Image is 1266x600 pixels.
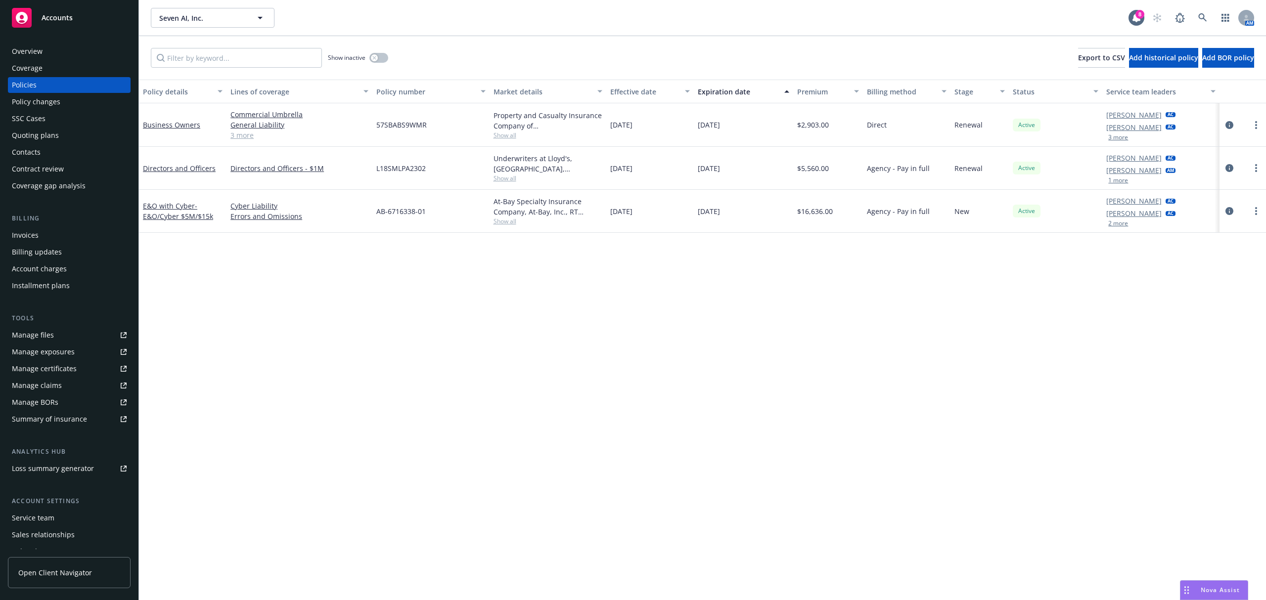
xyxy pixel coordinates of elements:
a: Start snowing [1147,8,1167,28]
div: Manage certificates [12,361,77,377]
a: Summary of insurance [8,411,131,427]
div: Billing [8,214,131,223]
a: Manage certificates [8,361,131,377]
a: Accounts [8,4,131,32]
div: Expiration date [698,86,778,97]
a: more [1250,205,1262,217]
a: Related accounts [8,544,131,559]
div: Account settings [8,496,131,506]
a: Service team [8,510,131,526]
button: Nova Assist [1180,580,1248,600]
div: Tools [8,313,131,323]
a: circleInformation [1223,162,1235,174]
div: 8 [1135,10,1144,19]
span: [DATE] [698,206,720,216]
a: Commercial Umbrella [230,109,368,120]
div: Lines of coverage [230,86,358,97]
span: $2,903.00 [797,120,829,130]
a: General Liability [230,120,368,130]
a: Business Owners [143,120,200,129]
a: 3 more [230,130,368,140]
a: Policies [8,77,131,93]
a: Manage BORs [8,394,131,410]
a: [PERSON_NAME] [1106,122,1162,132]
div: Status [1013,86,1087,97]
span: [DATE] [610,206,633,216]
div: Loss summary generator [12,461,94,476]
a: Errors and Omissions [230,211,368,221]
a: Directors and Officers - $1M [230,163,368,173]
a: [PERSON_NAME] [1106,196,1162,206]
div: SSC Cases [12,111,45,127]
span: L18SMLPA2302 [376,163,426,173]
div: At-Bay Specialty Insurance Company, At-Bay, Inc., RT Specialty Insurance Services, LLC (RSG Speci... [494,196,602,217]
div: Overview [12,43,43,59]
span: Accounts [42,14,73,22]
span: Nova Assist [1201,586,1240,594]
button: Export to CSV [1078,48,1125,68]
div: Premium [797,86,849,97]
span: Show all [494,217,602,225]
a: Search [1193,8,1213,28]
div: Installment plans [12,278,70,294]
a: Report a Bug [1170,8,1190,28]
div: Contacts [12,144,41,160]
a: circleInformation [1223,205,1235,217]
span: Direct [867,120,887,130]
div: Manage BORs [12,394,58,410]
div: Policies [12,77,37,93]
div: Service team leaders [1106,86,1204,97]
a: Manage claims [8,378,131,393]
a: Manage files [8,327,131,343]
a: Manage exposures [8,344,131,360]
span: AB-6716338-01 [376,206,426,216]
span: Renewal [954,163,983,173]
a: [PERSON_NAME] [1106,153,1162,163]
div: Analytics hub [8,447,131,457]
div: Contract review [12,161,64,177]
a: Billing updates [8,244,131,260]
span: Open Client Navigator [18,567,92,578]
div: Policy changes [12,94,60,110]
span: 57SBABS9WMR [376,120,427,130]
span: Active [1017,207,1037,215]
button: Seven AI, Inc. [151,8,274,28]
span: Agency - Pay in full [867,206,930,216]
a: more [1250,119,1262,131]
button: Stage [950,80,1009,103]
div: Property and Casualty Insurance Company of [GEOGRAPHIC_DATA], Hartford Insurance Group [494,110,602,131]
span: [DATE] [610,163,633,173]
a: [PERSON_NAME] [1106,110,1162,120]
button: Policy number [372,80,489,103]
div: Summary of insurance [12,411,87,427]
a: [PERSON_NAME] [1106,208,1162,218]
button: Premium [793,80,863,103]
a: Account charges [8,261,131,277]
span: [DATE] [698,120,720,130]
span: Active [1017,164,1037,172]
a: Invoices [8,227,131,243]
button: Lines of coverage [226,80,372,103]
span: $16,636.00 [797,206,833,216]
input: Filter by keyword... [151,48,322,68]
button: 3 more [1108,134,1128,140]
a: circleInformation [1223,119,1235,131]
button: Add BOR policy [1202,48,1254,68]
a: Contacts [8,144,131,160]
span: Renewal [954,120,983,130]
a: SSC Cases [8,111,131,127]
button: Add historical policy [1129,48,1198,68]
button: Effective date [606,80,694,103]
span: $5,560.00 [797,163,829,173]
button: Policy details [139,80,226,103]
div: Account charges [12,261,67,277]
span: Seven AI, Inc. [159,13,245,23]
span: Active [1017,121,1037,129]
div: Billing method [867,86,936,97]
button: 1 more [1108,177,1128,183]
div: Policy details [143,86,212,97]
a: Quoting plans [8,128,131,143]
div: Drag to move [1180,581,1193,600]
span: [DATE] [698,163,720,173]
